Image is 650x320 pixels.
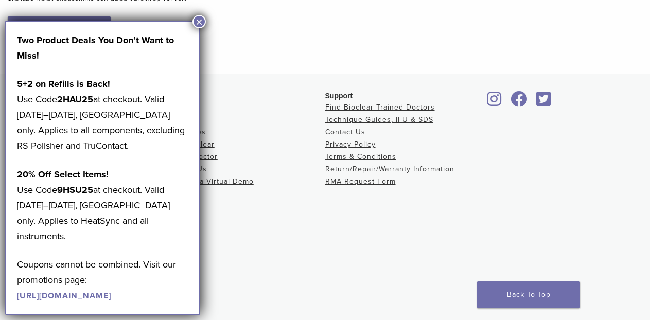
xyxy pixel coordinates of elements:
[325,115,433,124] a: Technique Guides, IFU & SDS
[8,291,642,304] div: ©2025 Bioclear
[325,92,353,100] span: Support
[17,167,188,244] p: Use Code at checkout. Valid [DATE]–[DATE], [GEOGRAPHIC_DATA] only. Applies to HeatSync and all in...
[325,140,376,149] a: Privacy Policy
[17,76,188,153] p: Use Code at checkout. Valid [DATE]–[DATE], [GEOGRAPHIC_DATA] only. Applies to all components, exc...
[325,165,454,173] a: Return/Repair/Warranty Information
[325,103,435,112] a: Find Bioclear Trained Doctors
[57,184,93,195] strong: 9HSU25
[483,97,505,108] a: Bioclear
[325,152,396,161] a: Terms & Conditions
[57,94,93,105] strong: 2HAU25
[8,16,111,43] a: I Accept
[507,97,531,108] a: Bioclear
[477,281,580,308] a: Back To Top
[533,97,555,108] a: Bioclear
[325,128,365,136] a: Contact Us
[17,291,111,301] a: [URL][DOMAIN_NAME]
[325,177,396,186] a: RMA Request Form
[17,257,188,303] p: Coupons cannot be combined. Visit our promotions page:
[17,34,174,61] strong: Two Product Deals You Don’t Want to Miss!
[167,177,254,186] a: Request a Virtual Demo
[17,169,109,180] strong: 20% Off Select Items!
[192,15,206,28] button: Close
[17,78,110,90] strong: 5+2 on Refills is Back!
